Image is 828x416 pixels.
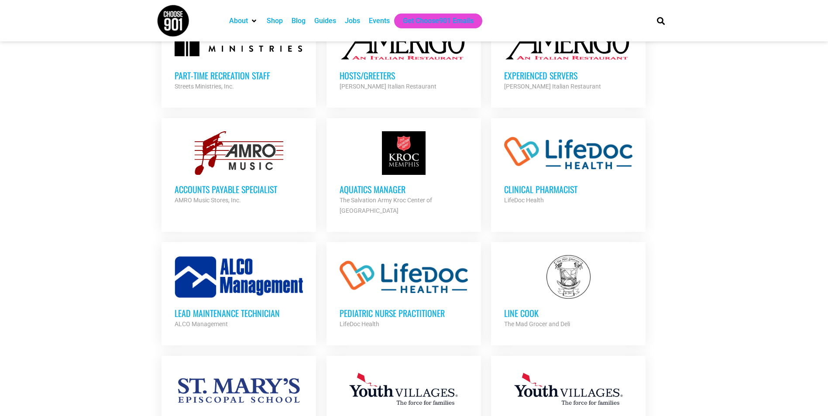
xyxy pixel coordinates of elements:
strong: The Salvation Army Kroc Center of [GEOGRAPHIC_DATA] [340,197,432,214]
strong: AMRO Music Stores, Inc. [175,197,241,204]
a: Accounts Payable Specialist AMRO Music Stores, Inc. [161,118,316,218]
strong: [PERSON_NAME] Italian Restaurant [340,83,436,90]
h3: Experienced Servers [504,70,632,81]
nav: Main nav [225,14,642,28]
a: About [229,16,248,26]
a: Lead Maintenance Technician ALCO Management [161,242,316,342]
a: Shop [267,16,283,26]
strong: [PERSON_NAME] Italian Restaurant [504,83,601,90]
h3: Line Cook [504,307,632,319]
a: Jobs [345,16,360,26]
div: About [225,14,262,28]
h3: Hosts/Greeters [340,70,468,81]
h3: Clinical Pharmacist [504,184,632,195]
h3: Part-time Recreation Staff [175,70,303,81]
h3: Aquatics Manager [340,184,468,195]
strong: ALCO Management [175,321,228,327]
h3: Pediatric Nurse Practitioner [340,307,468,319]
a: Guides [314,16,336,26]
h3: Accounts Payable Specialist [175,184,303,195]
a: Experienced Servers [PERSON_NAME] Italian Restaurant [491,4,646,105]
strong: Streets Ministries, Inc. [175,83,234,90]
a: Part-time Recreation Staff Streets Ministries, Inc. [161,4,316,105]
strong: The Mad Grocer and Deli [504,321,570,327]
h3: Lead Maintenance Technician [175,307,303,319]
a: Events [369,16,390,26]
a: Line Cook The Mad Grocer and Deli [491,242,646,342]
strong: LifeDoc Health [340,321,379,327]
a: Pediatric Nurse Practitioner LifeDoc Health [326,242,481,342]
a: Hosts/Greeters [PERSON_NAME] Italian Restaurant [326,4,481,105]
div: Search [653,14,668,28]
a: Blog [292,16,306,26]
a: Clinical Pharmacist LifeDoc Health [491,118,646,218]
a: Aquatics Manager The Salvation Army Kroc Center of [GEOGRAPHIC_DATA] [326,118,481,229]
strong: LifeDoc Health [504,197,544,204]
a: Get Choose901 Emails [403,16,474,26]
